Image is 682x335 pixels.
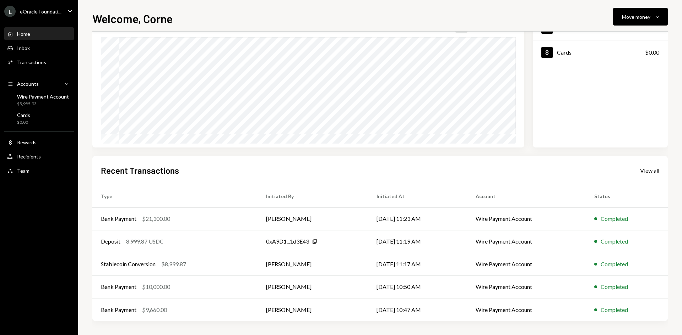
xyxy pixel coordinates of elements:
[586,185,668,207] th: Status
[645,48,659,57] div: $0.00
[101,260,156,268] div: Stablecoin Conversion
[467,207,586,230] td: Wire Payment Account
[467,253,586,275] td: Wire Payment Account
[17,81,39,87] div: Accounts
[601,237,628,246] div: Completed
[601,283,628,291] div: Completed
[17,112,30,118] div: Cards
[17,45,30,51] div: Inbox
[601,306,628,314] div: Completed
[101,214,136,223] div: Bank Payment
[17,59,46,65] div: Transactions
[601,214,628,223] div: Completed
[101,237,120,246] div: Deposit
[4,164,74,177] a: Team
[467,275,586,298] td: Wire Payment Account
[126,237,164,246] div: 8,999.87 USDC
[101,283,136,291] div: Bank Payment
[4,41,74,54] a: Inbox
[258,185,368,207] th: Initiated By
[640,167,659,174] div: View all
[4,56,74,68] a: Transactions
[467,230,586,253] td: Wire Payment Account
[4,6,16,17] div: E
[161,260,186,268] div: $8,999.87
[368,275,467,298] td: [DATE] 10:50 AM
[640,166,659,174] a: View all
[258,275,368,298] td: [PERSON_NAME]
[368,207,467,230] td: [DATE] 11:23 AM
[142,214,170,223] div: $21,300.00
[142,283,170,291] div: $10,000.00
[17,94,69,100] div: Wire Payment Account
[533,40,668,64] a: Cards$0.00
[101,306,136,314] div: Bank Payment
[17,153,41,160] div: Recipients
[142,306,167,314] div: $9,660.00
[92,11,173,26] h1: Welcome, Corne
[368,185,467,207] th: Initiated At
[467,298,586,321] td: Wire Payment Account
[368,230,467,253] td: [DATE] 11:19 AM
[622,13,650,21] div: Move money
[17,31,30,37] div: Home
[4,150,74,163] a: Recipients
[258,253,368,275] td: [PERSON_NAME]
[4,136,74,149] a: Rewards
[4,77,74,90] a: Accounts
[258,207,368,230] td: [PERSON_NAME]
[17,101,69,107] div: $5,985.93
[368,253,467,275] td: [DATE] 11:17 AM
[92,185,258,207] th: Type
[20,9,61,15] div: eOracle Foundati...
[4,110,74,127] a: Cards$0.00
[101,164,179,176] h2: Recent Transactions
[17,168,29,174] div: Team
[17,139,37,145] div: Rewards
[4,91,74,108] a: Wire Payment Account$5,985.93
[4,27,74,40] a: Home
[266,237,309,246] div: 0xA9D1...1d3E43
[17,119,30,125] div: $0.00
[368,298,467,321] td: [DATE] 10:47 AM
[258,298,368,321] td: [PERSON_NAME]
[557,49,572,56] div: Cards
[601,260,628,268] div: Completed
[467,185,586,207] th: Account
[613,8,668,26] button: Move money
